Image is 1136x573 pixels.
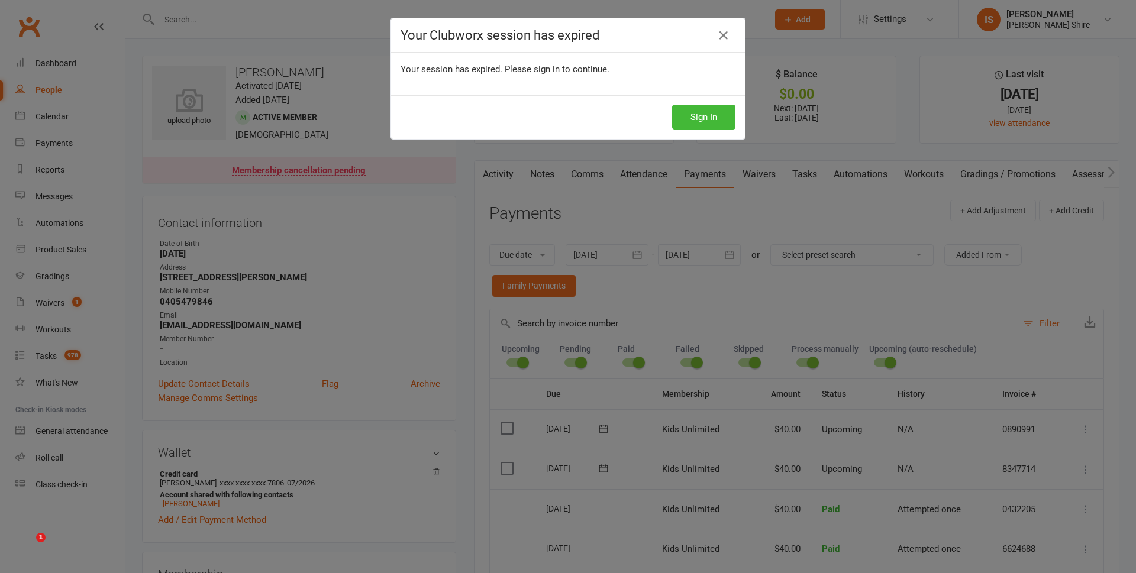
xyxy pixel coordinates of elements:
[672,105,735,130] button: Sign In
[714,26,733,45] a: Close
[12,533,40,561] iframe: Intercom live chat
[401,64,609,75] span: Your session has expired. Please sign in to continue.
[36,533,46,542] span: 1
[401,28,735,43] h4: Your Clubworx session has expired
